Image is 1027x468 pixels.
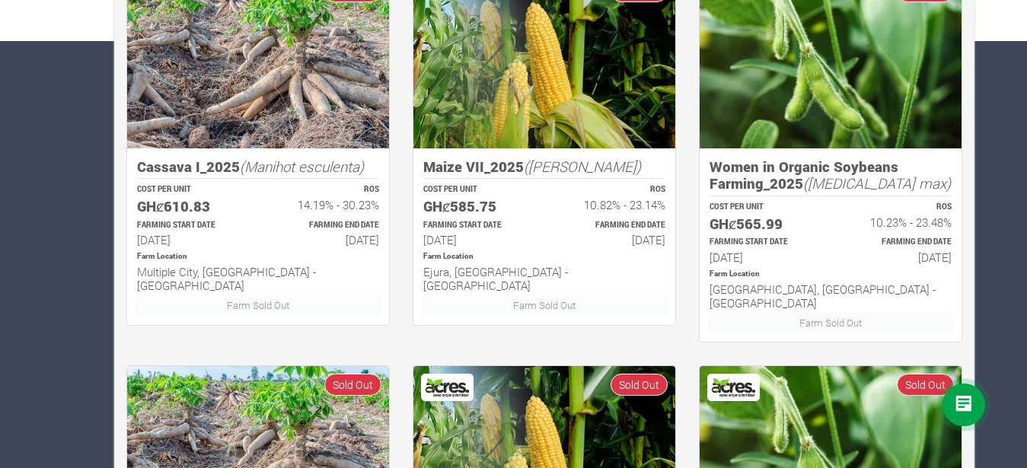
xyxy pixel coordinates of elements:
[710,250,817,264] h6: [DATE]
[423,376,472,399] img: Acres Nano
[324,374,381,396] span: Sold Out
[137,251,379,263] p: Location of Farm
[423,251,665,263] p: Location of Farm
[423,233,531,247] h6: [DATE]
[137,198,244,215] h5: GHȼ610.83
[710,158,952,193] h5: Women in Organic Soybeans Farming_2025
[710,237,817,248] p: Estimated Farming Start Date
[710,376,758,399] img: Acres Nano
[137,158,379,176] h5: Cassava I_2025
[137,220,244,231] p: Estimated Farming Start Date
[558,198,665,212] h6: 10.82% - 23.14%
[423,184,531,196] p: COST PER UNIT
[272,198,379,212] h6: 14.19% - 30.23%
[710,269,952,280] p: Location of Farm
[272,220,379,231] p: Estimated Farming End Date
[137,233,244,247] h6: [DATE]
[272,184,379,196] p: ROS
[558,233,665,247] h6: [DATE]
[844,250,952,264] h6: [DATE]
[897,374,954,396] span: Sold Out
[137,184,244,196] p: COST PER UNIT
[803,174,951,193] i: ([MEDICAL_DATA] max)
[611,374,668,396] span: Sold Out
[240,157,364,176] i: (Manihot esculenta)
[844,215,952,229] h6: 10.23% - 23.48%
[710,282,952,310] h6: [GEOGRAPHIC_DATA], [GEOGRAPHIC_DATA] - [GEOGRAPHIC_DATA]
[710,202,817,213] p: COST PER UNIT
[558,220,665,231] p: Estimated Farming End Date
[423,158,665,176] h5: Maize VII_2025
[137,265,379,292] h6: Multiple City, [GEOGRAPHIC_DATA] - [GEOGRAPHIC_DATA]
[844,202,952,213] p: ROS
[423,220,531,231] p: Estimated Farming Start Date
[423,198,531,215] h5: GHȼ585.75
[423,265,665,292] h6: Ejura, [GEOGRAPHIC_DATA] - [GEOGRAPHIC_DATA]
[272,233,379,247] h6: [DATE]
[524,157,641,176] i: ([PERSON_NAME])
[710,215,817,233] h5: GHȼ565.99
[558,184,665,196] p: ROS
[844,237,952,248] p: Estimated Farming End Date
